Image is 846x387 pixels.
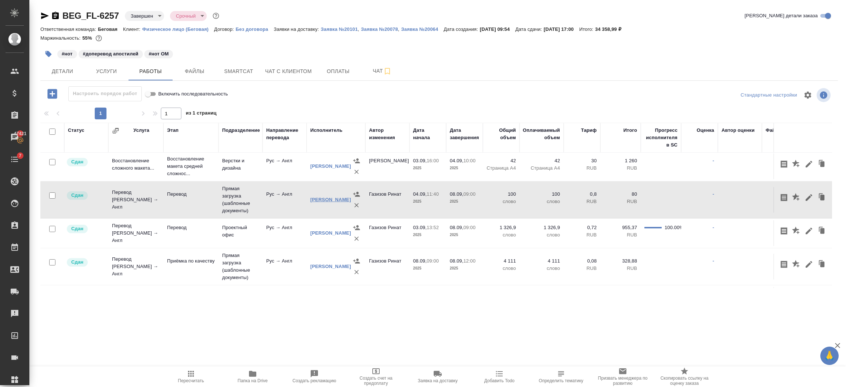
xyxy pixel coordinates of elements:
[567,198,597,205] p: RUB
[321,26,358,32] p: Заявка №20101
[413,258,427,264] p: 08.09,
[365,66,400,76] span: Чат
[487,224,516,231] p: 1 326,9
[803,157,815,171] button: Редактировать
[579,26,595,32] p: Итого:
[413,127,442,141] div: Дата начала
[62,50,73,58] p: #нот
[66,257,105,267] div: Менеджер проверил работу исполнителя, передает ее на следующий этап
[365,153,409,179] td: [PERSON_NAME]
[790,157,803,171] button: Добавить оценку
[310,230,351,236] a: [PERSON_NAME]
[98,26,123,32] p: Беговая
[444,26,480,32] p: Дата создания:
[829,157,842,171] button: Удалить
[45,67,80,76] span: Детали
[604,231,637,239] p: RUB
[221,67,256,76] span: Smartcat
[567,164,597,172] p: RUB
[71,225,83,232] p: Сдан
[123,26,142,32] p: Клиент:
[42,86,62,101] button: Добавить работу
[567,157,597,164] p: 30
[487,157,516,164] p: 42
[713,158,714,163] a: -
[450,265,479,272] p: 2025
[94,33,104,43] button: 12924.25 RUB;
[236,26,274,32] a: Без договора
[51,11,60,20] button: Скопировать ссылку
[799,86,817,104] span: Настроить таблицу
[263,254,307,279] td: Рус → Англ
[820,347,839,365] button: 🙏
[265,67,312,76] span: Чат с клиентом
[351,166,362,177] button: Удалить
[815,257,829,271] button: Клонировать
[523,198,560,205] p: слово
[523,265,560,272] p: слово
[604,257,637,265] p: 328,88
[62,11,119,21] a: BEG_FL-6257
[450,191,463,197] p: 08.09,
[66,191,105,200] div: Менеджер проверил работу исполнителя, передает ее на следующий этап
[523,231,560,239] p: слово
[815,224,829,238] button: Клонировать
[581,127,597,134] div: Тариф
[803,191,815,205] button: Редактировать
[144,50,174,57] span: нот ОМ
[351,155,362,166] button: Назначить
[790,191,803,205] button: Добавить оценку
[803,257,815,271] button: Редактировать
[739,90,799,101] div: split button
[427,225,439,230] p: 13:52
[567,224,597,231] p: 0,72
[463,158,476,163] p: 10:00
[108,252,163,281] td: Перевод [PERSON_NAME] → Англ
[133,67,168,76] span: Работы
[142,26,214,32] a: Физическое лицо (Беговая)
[463,225,476,230] p: 09:00
[480,26,516,32] p: [DATE] 09:54
[745,12,818,19] span: [PERSON_NAME] детали заказа
[10,130,31,137] span: 47421
[567,257,597,265] p: 0,08
[310,264,351,269] a: [PERSON_NAME]
[310,127,343,134] div: Исполнитель
[2,150,28,169] a: 7
[567,231,597,239] p: RUB
[125,11,164,21] div: Завершен
[108,285,163,315] td: Техническое обеспечение нотари...
[133,127,149,134] div: Услуга
[790,224,803,238] button: Добавить оценку
[829,224,842,238] button: Удалить
[697,127,714,134] div: Оценка
[365,220,409,246] td: Газизов Ринат
[815,157,829,171] button: Клонировать
[263,287,307,313] td: Не указан
[71,258,83,266] p: Сдан
[40,26,98,32] p: Ответственная команда:
[351,256,362,267] button: Назначить
[604,198,637,205] p: RUB
[644,127,677,149] div: Прогресс исполнителя в SC
[523,224,560,231] p: 1 326,9
[365,287,409,313] td: [PERSON_NAME]
[263,187,307,213] td: Рус → Англ
[310,197,351,202] a: [PERSON_NAME]
[567,191,597,198] p: 0,8
[361,26,398,33] button: Заявка №20078
[78,50,144,57] span: доперевод апостилей
[398,26,401,32] p: ,
[427,158,439,163] p: 16:00
[766,127,782,134] div: Файлы
[829,191,842,205] button: Удалить
[66,224,105,234] div: Менеджер проверил работу исполнителя, передает ее на следующий этап
[413,225,427,230] p: 03.09,
[218,181,263,218] td: Прямая загрузка (шаблонные документы)
[829,257,842,271] button: Удалить
[40,35,82,41] p: Маржинальность:
[321,26,358,33] button: Заявка №20101
[413,191,427,197] p: 04.09,
[2,128,28,147] a: 47421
